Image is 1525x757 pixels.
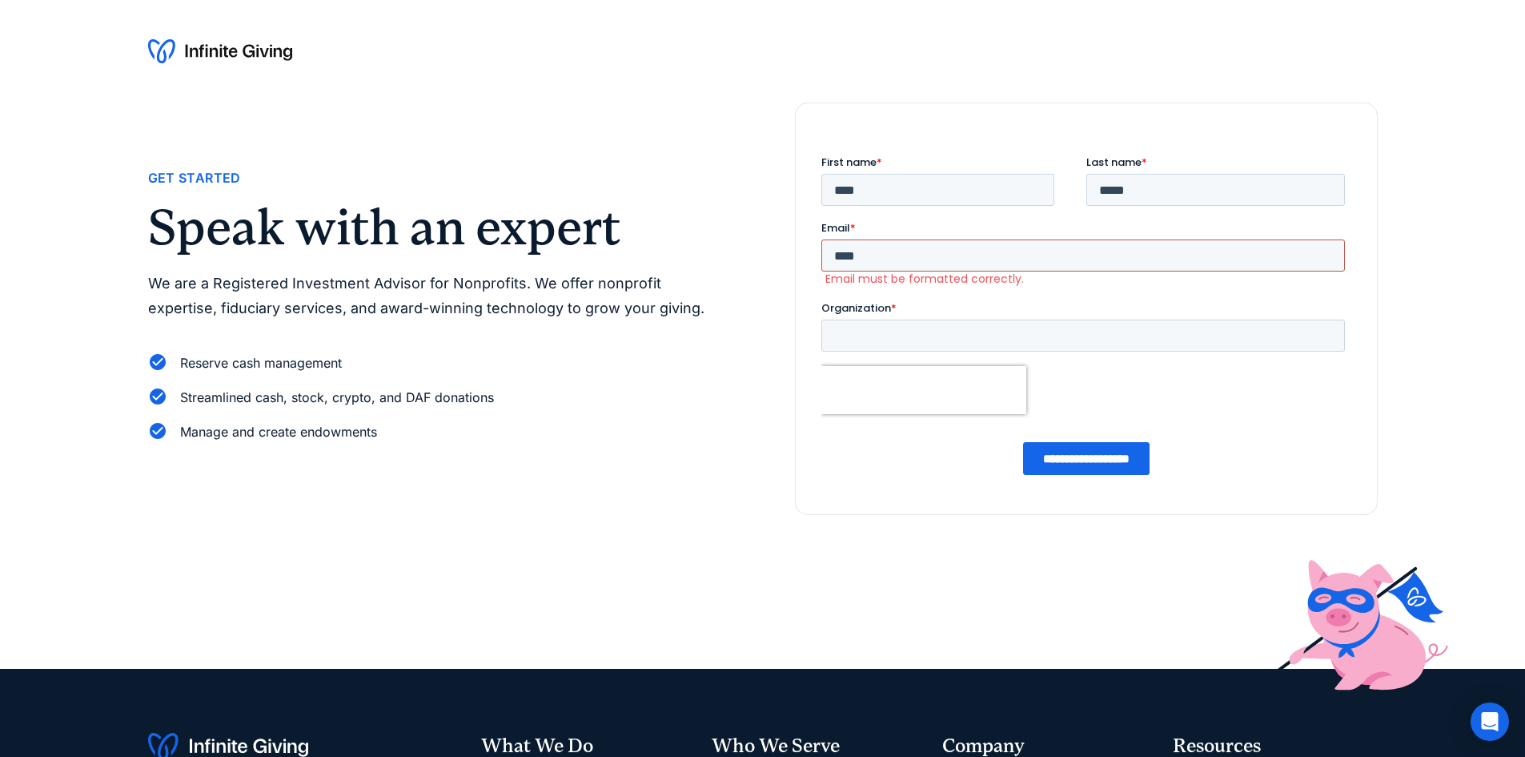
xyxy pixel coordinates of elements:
[180,421,377,443] div: Manage and create endowments
[1471,703,1509,741] div: Open Intercom Messenger
[821,155,1351,489] iframe: Form 0
[180,387,494,409] div: Streamlined cash, stock, crypto, and DAF donations
[148,203,731,252] h2: Speak with an expert
[148,272,731,320] p: We are a Registered Investment Advisor for Nonprofits. We offer nonprofit expertise, fiduciary se...
[180,352,342,374] div: Reserve cash management
[148,167,241,189] div: Get Started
